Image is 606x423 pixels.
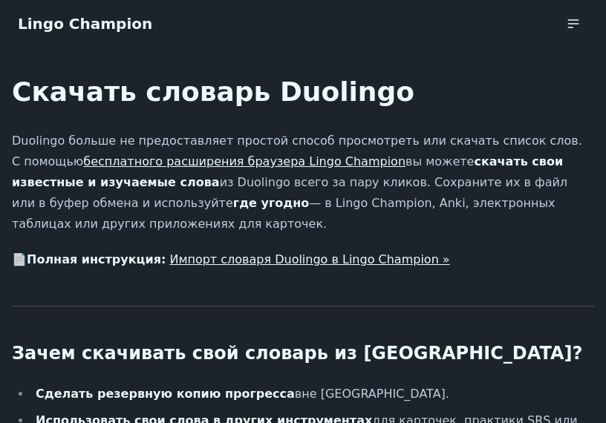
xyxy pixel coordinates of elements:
[31,384,594,404] li: вне [GEOGRAPHIC_DATA].
[12,342,594,366] h2: Зачем скачивать свой словарь из [GEOGRAPHIC_DATA]?
[18,15,152,33] a: Lingo Champion
[12,154,563,189] strong: скачать свои известные и изучаемые слова
[12,131,594,235] p: Duolingo больше не предоставляет простой способ просмотреть или скачать список слов. С помощью вы...
[233,196,309,210] strong: где угодно
[36,387,295,401] strong: Сделать резервную копию прогресса
[12,77,594,107] h1: Скачать словарь Duolingo
[12,249,594,270] p: 📄
[83,154,405,168] a: бесплатного расширения браузера Lingo Champion
[27,252,166,266] strong: Полная инструкция:
[169,252,449,266] a: Импорт словаря Duolingo в Lingo Champion »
